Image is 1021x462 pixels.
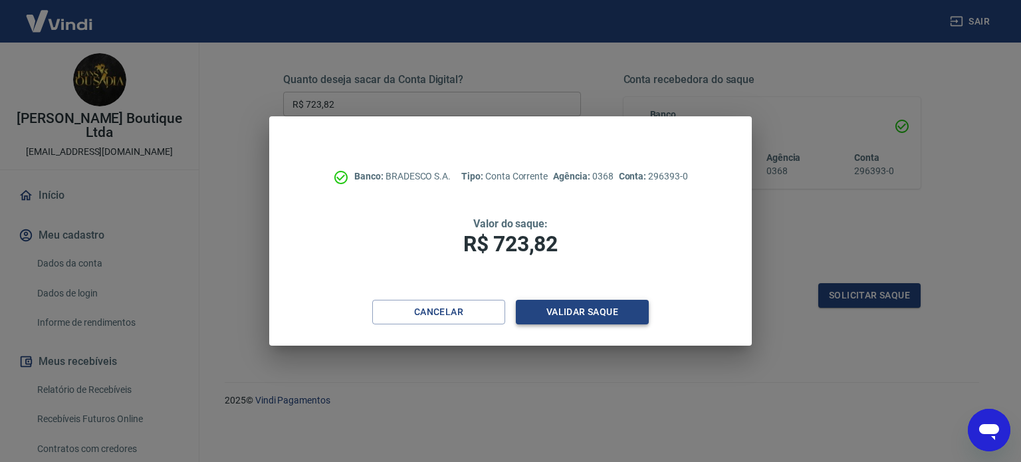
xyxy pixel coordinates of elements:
button: Validar saque [516,300,649,324]
p: 296393-0 [619,170,688,183]
span: R$ 723,82 [463,231,558,257]
p: Conta Corrente [461,170,548,183]
p: BRADESCO S.A. [354,170,451,183]
span: Tipo: [461,171,485,181]
p: 0368 [553,170,613,183]
span: Valor do saque: [473,217,548,230]
iframe: Botão para abrir a janela de mensagens [968,409,1010,451]
span: Banco: [354,171,386,181]
span: Conta: [619,171,649,181]
button: Cancelar [372,300,505,324]
span: Agência: [553,171,592,181]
